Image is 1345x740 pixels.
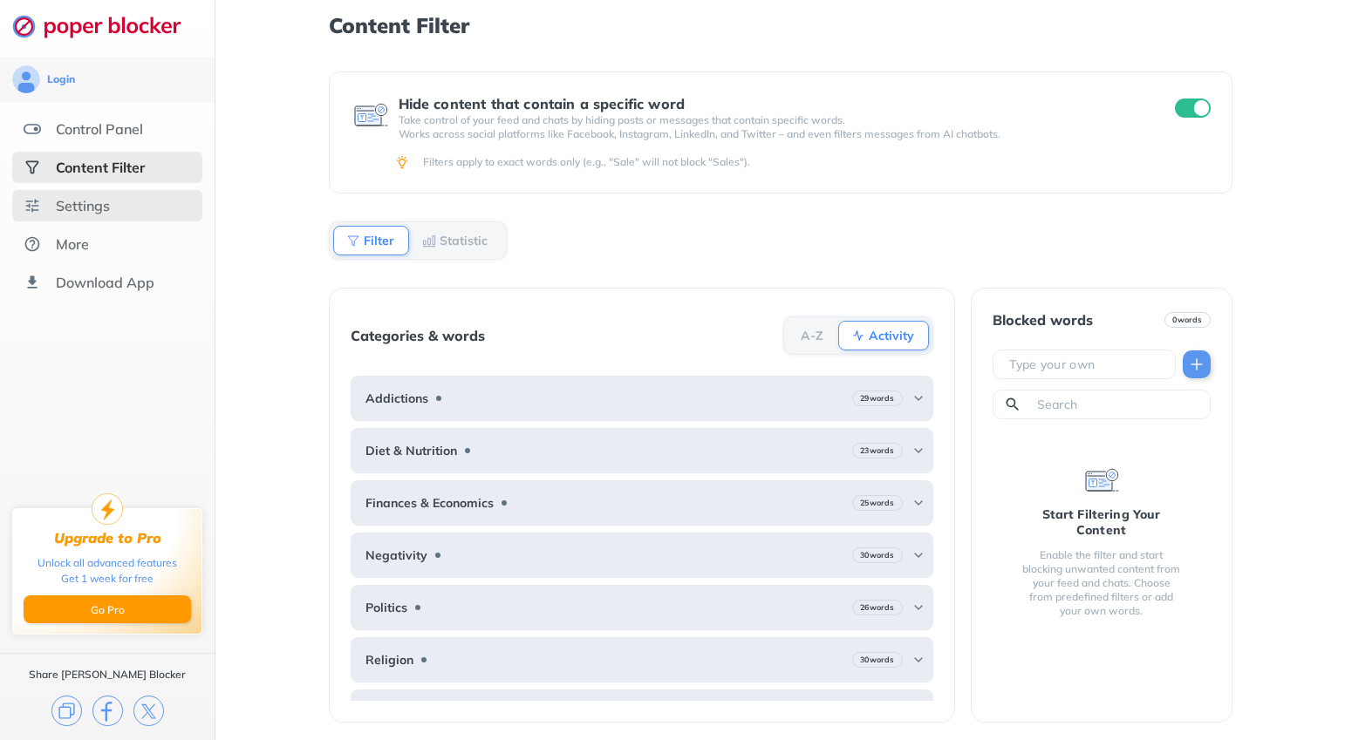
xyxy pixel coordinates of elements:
b: 29 words [860,392,894,404]
div: Unlock all advanced features [38,555,177,571]
img: features.svg [24,120,41,138]
div: Settings [56,197,110,214]
b: Addictions [365,391,428,405]
h1: Content Filter [329,14,1232,37]
b: 30 words [860,549,894,561]
div: Categories & words [351,328,485,343]
img: Filter [346,234,360,248]
div: Hide content that contain a specific word [399,96,1144,112]
b: 26 words [860,601,894,614]
img: Activity [851,329,865,343]
div: Get 1 week for free [61,571,154,587]
p: Take control of your feed and chats by hiding posts or messages that contain specific words. [399,113,1144,127]
img: facebook.svg [92,696,123,726]
div: Enable the filter and start blocking unwanted content from your feed and chats. Choose from prede... [1021,548,1183,618]
b: 0 words [1172,314,1202,326]
img: social-selected.svg [24,159,41,176]
div: Download App [56,274,154,291]
b: 30 words [860,654,894,666]
input: Search [1035,396,1203,413]
b: Activity [869,330,914,341]
img: settings.svg [24,197,41,214]
b: Filter [364,235,394,246]
div: Upgrade to Pro [54,530,161,547]
b: Statistic [440,235,488,246]
b: Negativity [365,548,427,562]
img: x.svg [133,696,164,726]
img: upgrade-to-pro.svg [92,493,123,525]
div: Blocked words [993,312,1093,328]
div: Start Filtering Your Content [1021,506,1183,538]
b: A-Z [801,330,823,341]
input: Type your own [1007,356,1168,373]
b: Politics [365,601,407,614]
div: More [56,235,89,253]
b: 23 words [860,445,894,457]
div: Login [47,72,75,86]
img: copy.svg [51,696,82,726]
div: Share [PERSON_NAME] Blocker [29,668,186,682]
img: avatar.svg [12,65,40,93]
div: Content Filter [56,159,145,176]
img: download-app.svg [24,274,41,291]
div: Control Panel [56,120,143,138]
img: logo-webpage.svg [12,14,200,38]
b: Diet & Nutrition [365,444,457,458]
img: about.svg [24,235,41,253]
p: Works across social platforms like Facebook, Instagram, LinkedIn, and Twitter – and even filters ... [399,127,1144,141]
b: 25 words [860,497,894,509]
button: Go Pro [24,595,191,623]
b: Finances & Economics [365,496,494,510]
b: Religion [365,653,413,667]
div: Filters apply to exact words only (e.g., "Sale" will not block "Sales"). [423,155,1208,169]
img: Statistic [422,234,436,248]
